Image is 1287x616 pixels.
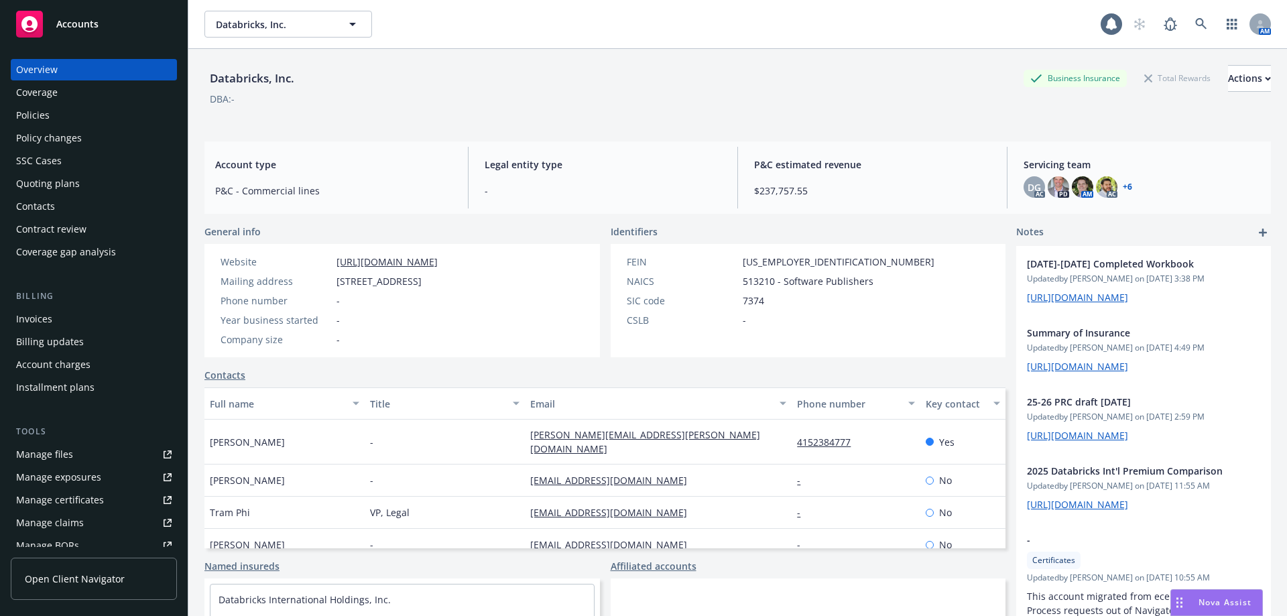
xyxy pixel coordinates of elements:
[611,559,696,573] a: Affiliated accounts
[743,313,746,327] span: -
[204,368,245,382] a: Contacts
[797,506,811,519] a: -
[1027,411,1260,423] span: Updated by [PERSON_NAME] on [DATE] 2:59 PM
[792,387,920,420] button: Phone number
[16,489,104,511] div: Manage certificates
[1027,395,1225,409] span: 25-26 PRC draft [DATE]
[11,425,177,438] div: Tools
[11,5,177,43] a: Accounts
[1032,554,1075,566] span: Certificates
[11,354,177,375] a: Account charges
[797,397,900,411] div: Phone number
[743,274,873,288] span: 513210 - Software Publishers
[370,505,410,519] span: VP, Legal
[221,255,331,269] div: Website
[16,127,82,149] div: Policy changes
[1219,11,1245,38] a: Switch app
[11,219,177,240] a: Contract review
[1027,572,1260,584] span: Updated by [PERSON_NAME] on [DATE] 10:55 AM
[1199,597,1251,608] span: Nova Assist
[204,559,280,573] a: Named insureds
[530,538,698,551] a: [EMAIL_ADDRESS][DOMAIN_NAME]
[11,127,177,149] a: Policy changes
[11,377,177,398] a: Installment plans
[627,294,737,308] div: SIC code
[11,467,177,488] span: Manage exposures
[525,387,792,420] button: Email
[11,150,177,172] a: SSC Cases
[1027,291,1128,304] a: [URL][DOMAIN_NAME]
[920,387,1005,420] button: Key contact
[370,538,373,552] span: -
[627,274,737,288] div: NAICS
[16,82,58,103] div: Coverage
[221,313,331,327] div: Year business started
[530,506,698,519] a: [EMAIL_ADDRESS][DOMAIN_NAME]
[1016,315,1271,384] div: Summary of InsuranceUpdatedby [PERSON_NAME] on [DATE] 4:49 PM[URL][DOMAIN_NAME]
[16,512,84,534] div: Manage claims
[1048,176,1069,198] img: photo
[336,274,422,288] span: [STREET_ADDRESS]
[210,505,250,519] span: Tram Phi
[16,354,90,375] div: Account charges
[1123,183,1132,191] a: +6
[1027,533,1225,547] span: -
[1126,11,1153,38] a: Start snowing
[1027,326,1225,340] span: Summary of Insurance
[215,184,452,198] span: P&C - Commercial lines
[743,294,764,308] span: 7374
[210,435,285,449] span: [PERSON_NAME]
[16,59,58,80] div: Overview
[16,219,86,240] div: Contract review
[1027,342,1260,354] span: Updated by [PERSON_NAME] on [DATE] 4:49 PM
[16,467,101,488] div: Manage exposures
[926,397,985,411] div: Key contact
[16,308,52,330] div: Invoices
[1028,180,1041,194] span: DG
[221,274,331,288] div: Mailing address
[939,473,952,487] span: No
[1024,158,1260,172] span: Servicing team
[365,387,525,420] button: Title
[16,196,55,217] div: Contacts
[939,538,952,552] span: No
[627,255,737,269] div: FEIN
[1255,225,1271,241] a: add
[210,538,285,552] span: [PERSON_NAME]
[11,290,177,303] div: Billing
[216,17,332,32] span: Databricks, Inc.
[611,225,658,239] span: Identifiers
[1072,176,1093,198] img: photo
[370,435,373,449] span: -
[1016,453,1271,522] div: 2025 Databricks Int'l Premium ComparisonUpdatedby [PERSON_NAME] on [DATE] 11:55 AM[URL][DOMAIN_NAME]
[1171,590,1188,615] div: Drag to move
[1016,384,1271,453] div: 25-26 PRC draft [DATE]Updatedby [PERSON_NAME] on [DATE] 2:59 PM[URL][DOMAIN_NAME]
[219,593,391,606] a: Databricks International Holdings, Inc.
[797,474,811,487] a: -
[210,397,345,411] div: Full name
[11,173,177,194] a: Quoting plans
[11,512,177,534] a: Manage claims
[215,158,452,172] span: Account type
[204,11,372,38] button: Databricks, Inc.
[530,397,772,411] div: Email
[1228,66,1271,91] div: Actions
[1027,480,1260,492] span: Updated by [PERSON_NAME] on [DATE] 11:55 AM
[1228,65,1271,92] button: Actions
[370,473,373,487] span: -
[11,308,177,330] a: Invoices
[1027,360,1128,373] a: [URL][DOMAIN_NAME]
[16,173,80,194] div: Quoting plans
[16,535,79,556] div: Manage BORs
[11,444,177,465] a: Manage files
[1027,429,1128,442] a: [URL][DOMAIN_NAME]
[530,474,698,487] a: [EMAIL_ADDRESS][DOMAIN_NAME]
[210,473,285,487] span: [PERSON_NAME]
[221,294,331,308] div: Phone number
[336,255,438,268] a: [URL][DOMAIN_NAME]
[485,158,721,172] span: Legal entity type
[25,572,125,586] span: Open Client Navigator
[1016,246,1271,315] div: [DATE]-[DATE] Completed WorkbookUpdatedby [PERSON_NAME] on [DATE] 3:38 PM[URL][DOMAIN_NAME]
[11,489,177,511] a: Manage certificates
[1170,589,1263,616] button: Nova Assist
